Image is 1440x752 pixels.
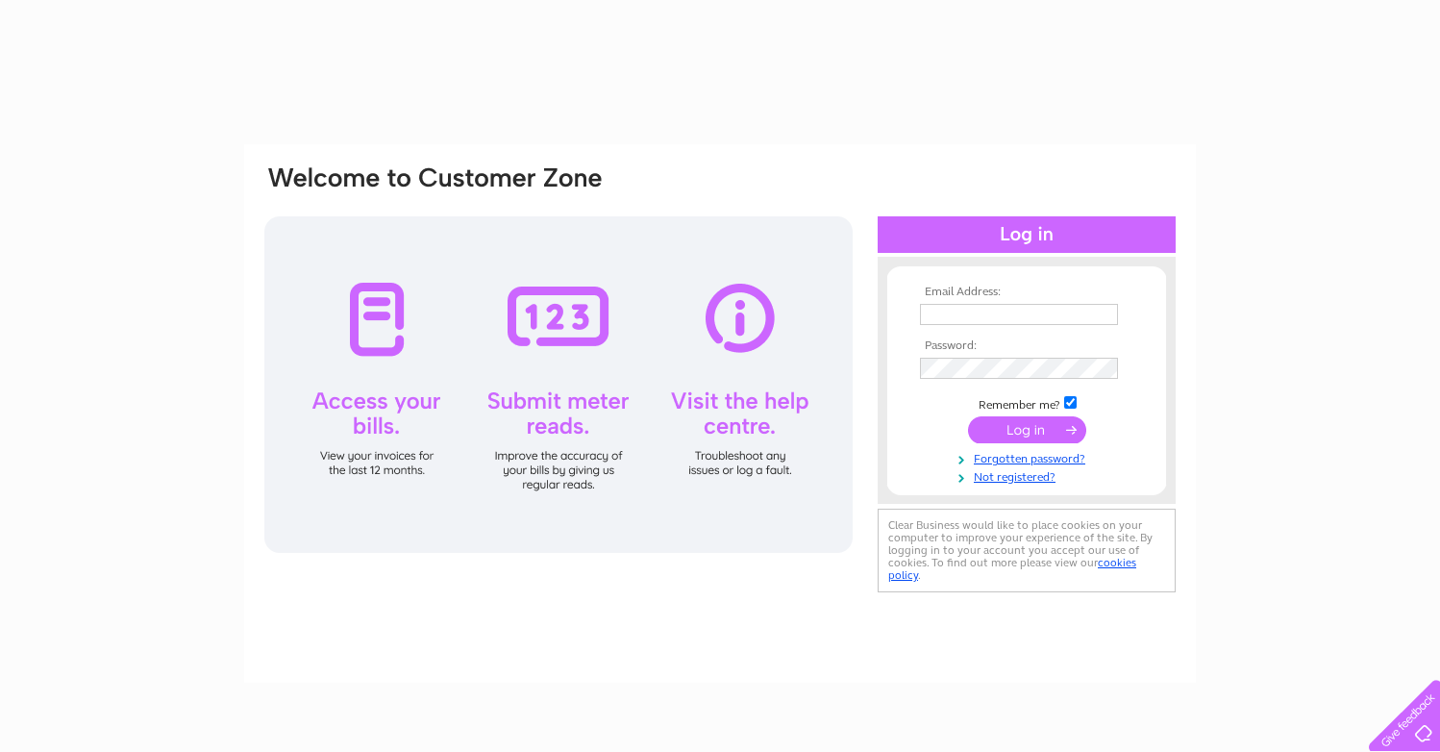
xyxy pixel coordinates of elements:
a: cookies policy [888,556,1136,582]
td: Remember me? [915,393,1138,413]
a: Forgotten password? [920,448,1138,466]
th: Password: [915,339,1138,353]
div: Clear Business would like to place cookies on your computer to improve your experience of the sit... [878,509,1176,592]
input: Submit [968,416,1086,443]
a: Not registered? [920,466,1138,485]
th: Email Address: [915,286,1138,299]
